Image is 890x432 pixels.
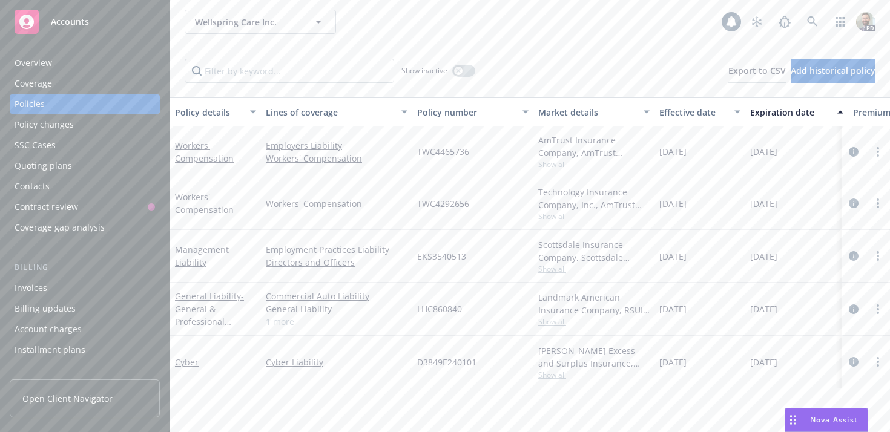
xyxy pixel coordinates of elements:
button: Expiration date [745,97,848,126]
a: more [871,145,885,159]
div: Policies [15,94,45,114]
a: Policy changes [10,115,160,134]
span: Show all [538,159,650,169]
a: Quoting plans [10,156,160,175]
span: Show all [538,370,650,380]
span: [DATE] [659,356,687,368]
div: Expiration date [750,106,830,119]
a: Billing updates [10,299,160,318]
a: more [871,196,885,211]
a: Commercial Auto Liability [266,290,407,303]
span: Open Client Navigator [22,392,113,405]
a: Workers' Compensation [175,191,234,215]
button: Policy details [170,97,261,126]
a: Switch app [828,10,852,34]
span: - General & Professional Liability [175,290,244,340]
a: Account charges [10,319,160,339]
a: Contract review [10,197,160,217]
a: Accounts [10,5,160,39]
span: [DATE] [750,197,777,210]
span: Add historical policy [791,65,875,76]
div: AmTrust Insurance Company, AmTrust Financial Services [538,134,650,159]
span: D3849E240101 [417,356,476,368]
span: [DATE] [659,303,687,315]
span: [DATE] [659,250,687,263]
div: Overview [15,53,52,73]
div: Billing [10,261,160,273]
span: TWC4465736 [417,145,469,158]
a: General Liability [266,303,407,315]
button: Lines of coverage [261,97,412,126]
button: Policy number [412,97,533,126]
span: TWC4292656 [417,197,469,210]
div: Coverage gap analysis [15,218,105,237]
div: Account charges [15,319,82,339]
a: General Liability [175,290,244,340]
a: Workers' Compensation [266,197,407,210]
a: Search [800,10,825,34]
button: Market details [533,97,654,126]
div: Contacts [15,177,50,196]
span: Show inactive [401,65,447,76]
div: Policy number [417,106,515,119]
div: Policy details [175,106,243,119]
span: EKS3540513 [417,250,466,263]
input: Filter by keyword... [185,59,394,83]
a: circleInformation [846,302,861,316]
a: Coverage [10,74,160,93]
button: Add historical policy [791,59,875,83]
a: 1 more [266,315,407,328]
a: circleInformation [846,355,861,369]
a: Stop snowing [745,10,769,34]
span: Show all [538,211,650,221]
span: [DATE] [750,356,777,368]
a: Coverage gap analysis [10,218,160,237]
button: Nova Assist [785,408,868,432]
button: Wellspring Care Inc. [185,10,336,34]
span: [DATE] [659,197,687,210]
button: Effective date [654,97,745,126]
a: Employment Practices Liability [266,243,407,256]
a: more [871,249,885,263]
a: Directors and Officers [266,256,407,269]
a: SSC Cases [10,136,160,155]
div: SSC Cases [15,136,56,155]
span: Show all [538,316,650,327]
a: Overview [10,53,160,73]
div: Landmark American Insurance Company, RSUI Group, RT Specialty Insurance Services, LLC (RSG Specia... [538,291,650,316]
a: circleInformation [846,249,861,263]
a: Workers' Compensation [266,152,407,165]
a: more [871,355,885,369]
button: Export to CSV [728,59,786,83]
span: Export to CSV [728,65,786,76]
div: Quoting plans [15,156,72,175]
div: Effective date [659,106,727,119]
a: Report a Bug [773,10,797,34]
span: Nova Assist [810,414,858,425]
div: Contract review [15,197,78,217]
a: Workers' Compensation [175,140,234,164]
a: Cyber [175,356,199,368]
div: Scottsdale Insurance Company, Scottsdale Insurance Company (Nationwide), RT Specialty Insurance S... [538,238,650,264]
div: [PERSON_NAME] Excess and Surplus Insurance, Inc., [PERSON_NAME] Group, RT Specialty Insurance Ser... [538,344,650,370]
div: Drag to move [785,408,800,431]
span: Wellspring Care Inc. [195,16,300,28]
a: more [871,302,885,316]
div: Billing updates [15,299,76,318]
a: Cyber Liability [266,356,407,368]
a: circleInformation [846,145,861,159]
a: Contacts [10,177,160,196]
span: Show all [538,264,650,274]
span: [DATE] [659,145,687,158]
span: Accounts [51,17,89,27]
span: [DATE] [750,145,777,158]
a: circleInformation [846,196,861,211]
div: Lines of coverage [266,106,394,119]
a: Employers Liability [266,139,407,152]
img: photo [856,12,875,31]
div: Market details [538,106,636,119]
span: [DATE] [750,250,777,263]
div: Installment plans [15,340,85,359]
a: Policies [10,94,160,114]
a: Installment plans [10,340,160,359]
